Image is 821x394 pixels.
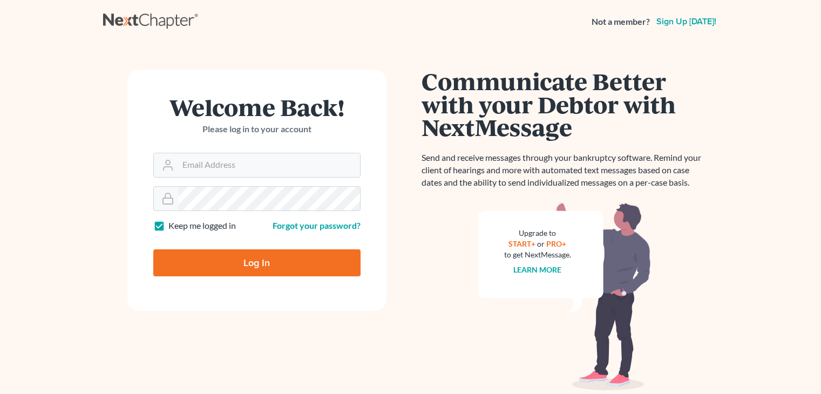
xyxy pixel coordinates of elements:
strong: Not a member? [592,16,650,28]
a: Sign up [DATE]! [654,17,718,26]
a: PRO+ [546,239,566,248]
span: or [537,239,545,248]
div: to get NextMessage. [504,249,571,260]
p: Please log in to your account [153,123,361,135]
img: nextmessage_bg-59042aed3d76b12b5cd301f8e5b87938c9018125f34e5fa2b7a6b67550977c72.svg [478,202,651,391]
p: Send and receive messages through your bankruptcy software. Remind your client of hearings and mo... [422,152,708,189]
input: Email Address [178,153,360,177]
a: Forgot your password? [273,220,361,230]
h1: Welcome Back! [153,96,361,119]
h1: Communicate Better with your Debtor with NextMessage [422,70,708,139]
a: START+ [508,239,535,248]
input: Log In [153,249,361,276]
label: Keep me logged in [168,220,236,232]
a: Learn more [513,265,561,274]
div: Upgrade to [504,228,571,239]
